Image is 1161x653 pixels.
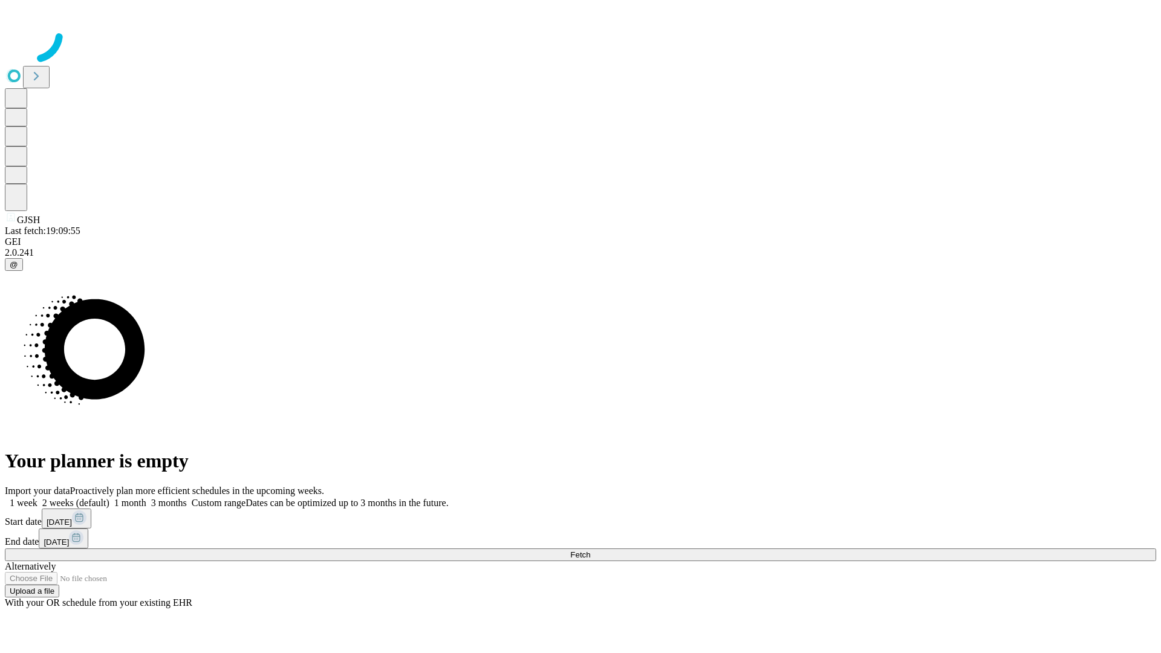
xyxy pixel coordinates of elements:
[5,450,1156,472] h1: Your planner is empty
[5,561,56,571] span: Alternatively
[151,498,187,508] span: 3 months
[5,585,59,597] button: Upload a file
[5,226,80,236] span: Last fetch: 19:09:55
[10,498,37,508] span: 1 week
[44,538,69,547] span: [DATE]
[5,548,1156,561] button: Fetch
[5,508,1156,528] div: Start date
[114,498,146,508] span: 1 month
[42,508,91,528] button: [DATE]
[39,528,88,548] button: [DATE]
[570,550,590,559] span: Fetch
[246,498,448,508] span: Dates can be optimized up to 3 months in the future.
[5,597,192,608] span: With your OR schedule from your existing EHR
[42,498,109,508] span: 2 weeks (default)
[5,486,70,496] span: Import your data
[192,498,246,508] span: Custom range
[10,260,18,269] span: @
[47,518,72,527] span: [DATE]
[5,258,23,271] button: @
[17,215,40,225] span: GJSH
[5,528,1156,548] div: End date
[70,486,324,496] span: Proactively plan more efficient schedules in the upcoming weeks.
[5,247,1156,258] div: 2.0.241
[5,236,1156,247] div: GEI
